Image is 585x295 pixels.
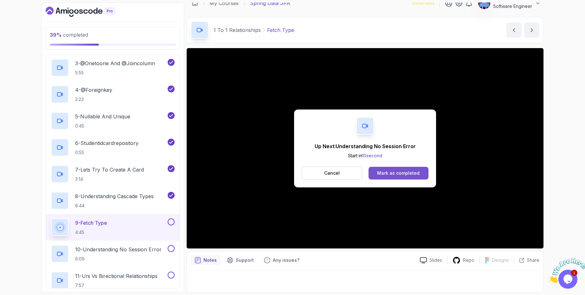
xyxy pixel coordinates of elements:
[267,26,294,34] p: Fetch Type
[362,153,382,158] span: 10 second
[524,22,539,38] button: next content
[51,85,175,103] button: 4-@Foreignkey2:23
[447,256,479,264] a: Repo
[75,139,138,147] p: 6 - Studentidcardrepository
[324,170,340,176] p: Cancel
[51,112,175,130] button: 5-Nullable And Unique0:45
[369,167,428,179] button: Mark as completed
[214,26,261,34] p: 1 To 1 Relationships
[75,229,107,235] p: 4:45
[75,246,162,253] p: 10 - Understanding No Session Error
[75,192,154,200] p: 8 - Understanding Cascade Types
[203,257,217,263] p: Notes
[191,255,221,265] button: notes button
[75,256,162,262] p: 6:09
[51,218,175,236] button: 9-Fetch Type4:45
[429,257,442,263] p: Slides
[50,32,62,38] span: 39 %
[75,272,157,280] p: 11 - Uni Vs Birectional Relationships
[75,203,154,209] p: 8:44
[506,22,522,38] button: previous content
[75,70,155,76] p: 5:55
[546,255,585,286] iframe: chat widget
[493,3,532,9] p: Software Engineer
[50,32,88,38] span: completed
[75,123,130,129] p: 0:45
[492,257,509,263] p: Designs
[527,257,539,263] p: Share
[3,3,42,28] img: Chat attention grabber
[51,139,175,156] button: 6-Studentidcardrepository0:55
[51,272,175,289] button: 11-Uni Vs Birectional Relationships7:57
[187,48,543,248] iframe: 9 - Fetch Type
[51,192,175,210] button: 8-Understanding Cascade Types8:44
[75,96,112,103] p: 2:23
[514,257,539,263] button: Share
[75,86,112,94] p: 4 - @Foreignkey
[463,257,474,263] p: Repo
[75,219,107,227] p: 9 - Fetch Type
[75,113,130,120] p: 5 - Nullable And Unique
[415,257,447,264] a: Slides
[75,60,155,67] p: 3 - @Onetoone And @Joincolumn
[75,176,144,182] p: 3:14
[377,170,420,176] div: Mark as completed
[223,255,258,265] button: Support button
[46,7,129,17] a: Dashboard
[315,142,416,150] p: Up Next: Understanding No Session Error
[75,166,144,173] p: 7 - Lets Try To Create A Card
[51,245,175,263] button: 10-Understanding No Session Error6:09
[75,149,138,156] p: 0:55
[273,257,299,263] p: Any issues?
[302,166,362,180] button: Cancel
[51,165,175,183] button: 7-Lets Try To Create A Card3:14
[75,282,157,289] p: 7:57
[315,153,416,159] p: Start in
[236,257,254,263] p: Support
[51,59,175,77] button: 3-@Onetoone And @Joincolumn5:55
[260,255,303,265] button: Feedback button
